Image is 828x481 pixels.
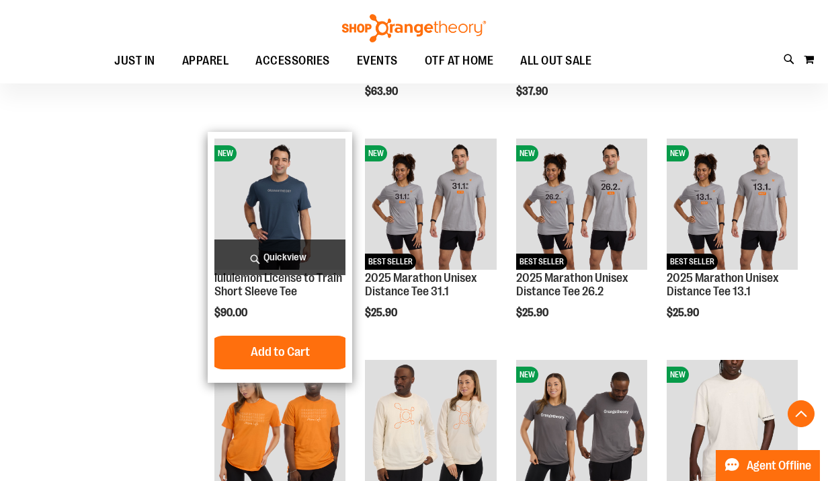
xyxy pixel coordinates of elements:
[667,254,718,270] span: BEST SELLER
[365,145,387,161] span: NEW
[365,271,477,298] a: 2025 Marathon Unisex Distance Tee 31.1
[516,271,628,298] a: 2025 Marathon Unisex Distance Tee 26.2
[667,145,689,161] span: NEW
[357,46,398,76] span: EVENTS
[214,271,342,298] a: lululemon License to Train Short Sleeve Tee
[667,367,689,383] span: NEW
[365,139,496,272] a: 2025 Marathon Unisex Distance Tee 31.1NEWBEST SELLER
[114,46,155,76] span: JUST IN
[667,307,701,319] span: $25.90
[251,344,310,359] span: Add to Cart
[182,46,229,76] span: APPAREL
[365,85,400,98] span: $63.90
[214,145,237,161] span: NEW
[358,132,503,353] div: product
[509,132,654,353] div: product
[516,254,567,270] span: BEST SELLER
[214,307,249,319] span: $90.00
[340,14,488,42] img: Shop Orangetheory
[214,239,345,275] a: Quickview
[214,139,345,272] a: lululemon License to Train Short Sleeve TeeNEW
[667,139,798,272] a: 2025 Marathon Unisex Distance Tee 13.1NEWBEST SELLER
[516,139,647,270] img: 2025 Marathon Unisex Distance Tee 26.2
[255,46,330,76] span: ACCESSORIES
[516,85,550,98] span: $37.90
[747,459,811,472] span: Agent Offline
[788,400,815,427] button: Back To Top
[660,132,804,353] div: product
[206,336,354,369] button: Add to Cart
[516,145,538,161] span: NEW
[516,307,550,319] span: $25.90
[365,139,496,270] img: 2025 Marathon Unisex Distance Tee 31.1
[365,254,416,270] span: BEST SELLER
[520,46,591,76] span: ALL OUT SALE
[425,46,494,76] span: OTF AT HOME
[667,271,779,298] a: 2025 Marathon Unisex Distance Tee 13.1
[214,139,345,270] img: lululemon License to Train Short Sleeve Tee
[208,132,352,383] div: product
[365,307,399,319] span: $25.90
[667,139,798,270] img: 2025 Marathon Unisex Distance Tee 13.1
[516,367,538,383] span: NEW
[716,450,820,481] button: Agent Offline
[516,139,647,272] a: 2025 Marathon Unisex Distance Tee 26.2NEWBEST SELLER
